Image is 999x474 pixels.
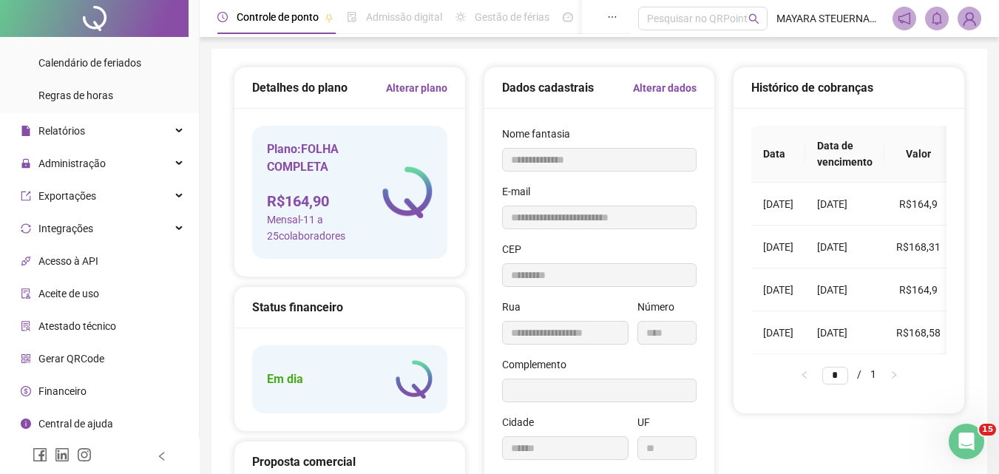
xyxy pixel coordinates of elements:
span: Painel do DP [582,11,640,23]
td: R$164,9 [884,183,952,226]
div: Proposta comercial [252,453,447,471]
span: Acesso à API [38,255,98,267]
iframe: Intercom live chat [949,424,984,459]
label: UF [637,414,660,430]
a: Alterar plano [386,80,447,96]
span: left [800,370,809,379]
button: Enviar uma mensagem [254,355,277,379]
span: Exportações [38,190,96,202]
div: Maria diz… [12,160,284,262]
span: / [857,368,861,380]
span: instagram [77,447,92,462]
span: Relatórios [38,125,85,137]
li: 1/1 [822,366,876,384]
h5: Dados cadastrais [502,79,594,97]
span: file-done [347,12,357,22]
span: notification [898,12,911,25]
span: Integrações [38,223,93,234]
button: right [882,366,906,384]
div: Maria diz… [12,72,284,116]
label: Nome fantasia [502,126,580,142]
div: Você consegue estar realizando a alteração do seu plano através do menu financeiro na aba lateral... [12,160,243,235]
label: Complemento [502,356,576,373]
td: [DATE] [805,311,884,354]
span: Atestado técnico [38,320,116,332]
td: [DATE] [805,183,884,226]
span: qrcode [21,353,31,364]
span: left [157,451,167,461]
div: ESSENCE diz… [12,263,284,325]
td: R$168,58 [884,311,952,354]
span: pushpin [325,13,333,22]
span: clock-circle [217,12,228,22]
span: search [748,13,759,24]
div: Boa tarde, tudo bem? [24,81,136,95]
div: Gostaria de ver planos mais em conta que vocês tem para o ponto por gentileza [53,263,284,324]
textarea: Envie uma mensagem... [13,330,283,355]
span: Central de ajuda [38,418,113,430]
div: ESSENCE diz… [12,116,284,160]
span: ellipsis [607,12,617,22]
button: Selecionador de Emoji [23,361,35,373]
th: Data [751,126,805,183]
span: Gestão de férias [475,11,549,23]
p: Ativo(a) nos últimos 15min [72,18,202,33]
span: MAYARA STEUERNAGEL - ESSENCE CLINIC [776,10,884,27]
li: Próxima página [882,366,906,384]
td: R$168,31 [884,226,952,268]
span: lock [21,158,31,169]
span: export [21,191,31,201]
div: Status financeiro [252,298,447,316]
span: linkedin [55,447,70,462]
img: Profile image for Maria [42,8,66,32]
td: [DATE] [751,268,805,311]
span: Aceite de uso [38,288,99,299]
span: file [21,126,31,136]
div: ESSENCE diz… [12,325,284,389]
button: go back [10,6,38,34]
span: Administração [38,158,106,169]
span: sync [21,223,31,234]
button: Upload do anexo [70,361,82,373]
img: logo-atual-colorida-simples.ef1a4d5a9bda94f4ab63.png [396,360,433,399]
span: Gerar QRCode [38,353,104,365]
div: Fechar [260,6,286,33]
span: sun [456,12,466,22]
div: vi ali os planos, eu mesma consigo trocar para qual preferir [53,325,284,371]
h1: [PERSON_NAME] [72,7,168,18]
label: E-mail [502,183,540,200]
label: Número [637,299,684,315]
span: dashboard [563,12,573,22]
label: CEP [502,241,531,257]
span: solution [21,321,31,331]
div: ESSENCE diz… [12,27,284,72]
span: Regras de horas [38,89,113,101]
span: audit [21,288,31,299]
h5: Detalhes do plano [252,79,348,97]
td: [DATE] [751,226,805,268]
th: Data de vencimento [805,126,884,183]
span: bell [930,12,944,25]
div: tudo bem e com você? [154,125,272,140]
span: 15 [979,424,996,436]
a: Alterar dados [633,80,697,96]
th: Valor [884,126,952,183]
h5: Em dia [267,370,303,388]
button: Início [231,6,260,34]
td: [DATE] [805,226,884,268]
td: [DATE] [751,311,805,354]
div: Você consegue estar realizando a alteração do seu plano através do menu financeiro na aba lateral... [24,169,231,226]
span: facebook [33,447,47,462]
div: tudo bem e com você? [142,116,284,149]
label: Rua [502,299,530,315]
td: [DATE] [805,268,884,311]
li: Página anterior [793,366,816,384]
img: 76625 [958,7,981,30]
span: Admissão digital [366,11,442,23]
button: left [793,366,816,384]
span: dollar [21,386,31,396]
span: Controle de ponto [237,11,319,23]
td: [DATE] [751,183,805,226]
div: Ola boa tarde Mavi [174,36,272,51]
span: Calendário de feriados [38,57,141,69]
